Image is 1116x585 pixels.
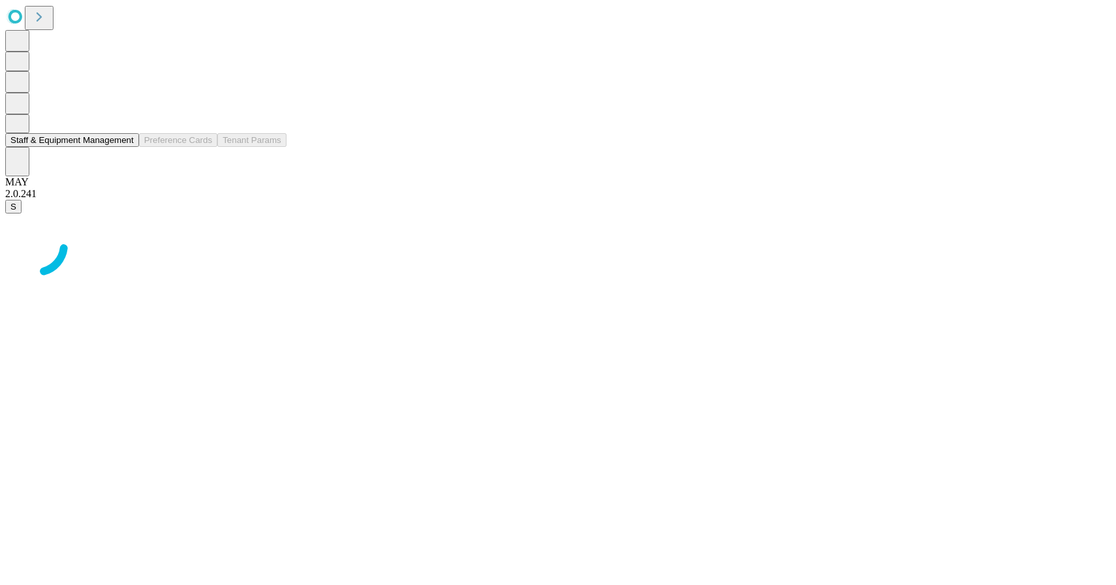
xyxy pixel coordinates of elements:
[5,176,1111,188] div: MAY
[10,202,16,212] span: S
[217,133,287,147] button: Tenant Params
[5,133,139,147] button: Staff & Equipment Management
[5,188,1111,200] div: 2.0.241
[5,200,22,213] button: S
[139,133,217,147] button: Preference Cards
